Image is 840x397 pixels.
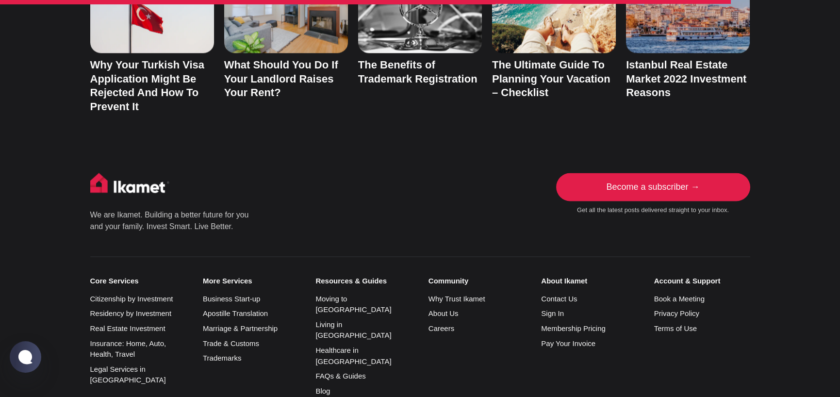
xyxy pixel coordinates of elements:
[541,339,595,347] a: Pay Your Invoice
[90,209,250,232] p: We are Ikamet. Building a better future for you and your family. Invest Smart. Live Better.
[654,324,697,332] a: Terms of Use
[626,58,746,98] a: Istanbul Real Estate Market 2022 Investment Reasons
[428,309,459,317] a: About Us
[224,58,338,98] a: What Should You Do If Your Landlord Raises Your Rent?
[315,386,330,395] a: Blog
[90,324,165,332] a: Real Estate Investment
[90,294,173,302] a: Citizenship by Investment
[203,294,260,302] a: Business Start-up
[358,58,478,84] a: The Benefits of Trademark Registration
[428,276,525,285] small: Community
[315,320,391,339] a: Living in [GEOGRAPHIC_DATA]
[90,276,186,285] small: Core Services
[90,309,172,317] a: Residency by Investment
[203,353,241,362] a: Trademarks
[203,309,268,317] a: Apostille Translation
[315,294,391,314] a: Moving to [GEOGRAPHIC_DATA]
[654,294,705,302] a: Book a Meeting
[428,324,454,332] a: Careers
[541,276,637,285] small: About Ikamet
[90,173,170,197] img: Ikamet home
[203,339,259,347] a: Trade & Customs
[90,364,166,384] a: Legal Services in [GEOGRAPHIC_DATA]
[90,339,166,358] a: Insurance: Home, Auto, Health, Travel
[541,294,577,302] a: Contact Us
[541,309,564,317] a: Sign In
[654,309,699,317] a: Privacy Policy
[90,58,205,112] a: Why Your Turkish Visa Application Might Be Rejected And How To Prevent It
[315,346,391,365] a: Healthcare in [GEOGRAPHIC_DATA]
[203,324,278,332] a: Marriage & Partnership
[541,324,606,332] a: Membership Pricing
[315,371,365,380] a: FAQs & Guides
[492,58,610,98] a: The Ultimate Guide To Planning Your Vacation – Checklist
[654,276,750,285] small: Account & Support
[428,294,485,302] a: Why Trust Ikamet
[556,206,750,214] small: Get all the latest posts delivered straight to your inbox.
[203,276,299,285] small: More Services
[556,173,750,201] a: Become a subscriber →
[315,276,412,285] small: Resources & Guides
